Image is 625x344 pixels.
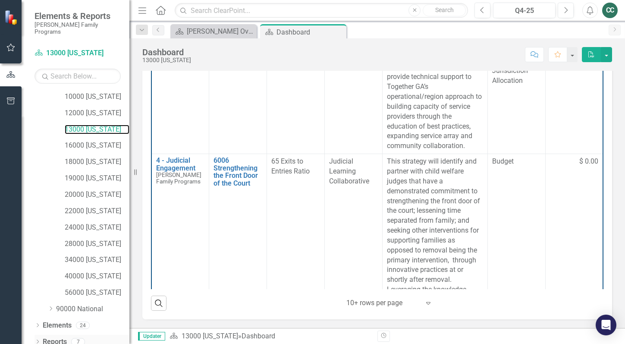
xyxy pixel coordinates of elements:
[492,66,541,86] span: Jurisdiction Allocation
[4,9,19,25] img: ClearPoint Strategy
[329,157,369,185] span: Judicial Learning Collaborative
[65,125,129,135] a: 13000 [US_STATE]
[65,157,129,167] a: 18000 [US_STATE]
[545,63,603,154] td: Double-Click to Edit
[493,3,556,18] button: Q4-25
[142,47,191,57] div: Dashboard
[596,315,616,335] div: Open Intercom Messenger
[65,206,129,216] a: 22000 [US_STATE]
[65,190,129,200] a: 20000 [US_STATE]
[182,332,238,340] a: 13000 [US_STATE]
[35,21,121,35] small: [PERSON_NAME] Family Programs
[271,157,310,175] span: 65 Exits to Entries Ratio
[170,331,371,341] div: »
[65,108,129,118] a: 12000 [US_STATE]
[138,332,165,341] span: Updater
[65,223,129,233] a: 24000 [US_STATE]
[35,11,121,21] span: Elements & Reports
[65,288,129,298] a: 56000 [US_STATE]
[435,6,454,13] span: Search
[65,239,129,249] a: 28000 [US_STATE]
[579,157,598,167] span: $ 0.00
[43,321,72,331] a: Elements
[423,4,466,16] button: Search
[65,92,129,102] a: 10000 [US_STATE]
[142,57,191,63] div: 13000 [US_STATE]
[76,322,90,329] div: 24
[35,48,121,58] a: 13000 [US_STATE]
[156,171,201,185] span: [PERSON_NAME] Family Programs
[496,6,553,16] div: Q4-25
[214,157,262,187] a: 6006 Strengthening the Front Door of the Court
[65,141,129,151] a: 16000 [US_STATE]
[65,174,129,183] a: 19000 [US_STATE]
[187,26,254,37] div: [PERSON_NAME] Overview
[173,26,254,37] a: [PERSON_NAME] Overview
[156,157,204,172] a: 4 - Judicial Engagement
[56,304,129,314] a: 90000 National
[602,3,618,18] button: CC
[65,255,129,265] a: 34000 [US_STATE]
[276,27,344,38] div: Dashboard
[242,332,275,340] div: Dashboard
[175,3,468,18] input: Search ClearPoint...
[35,69,121,84] input: Search Below...
[492,157,541,167] span: Budget
[65,271,129,281] a: 40000 [US_STATE]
